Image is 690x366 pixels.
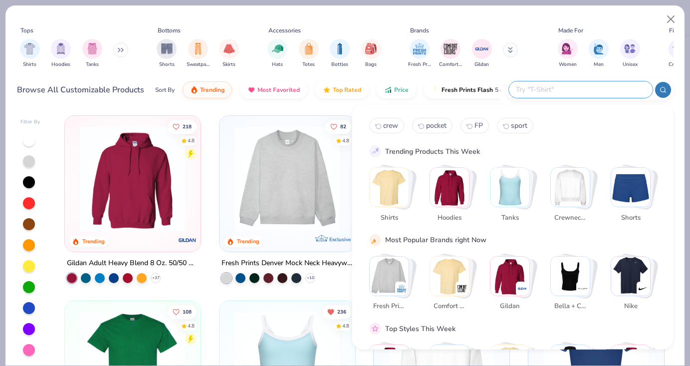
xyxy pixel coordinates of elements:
[325,119,351,133] button: Like
[247,86,255,94] img: most_fav.gif
[257,86,300,94] span: Most Favorited
[190,86,198,94] img: trending.gif
[412,118,453,133] button: pocket1
[550,256,596,315] button: Stack Card Button Bella + Canvas
[490,167,536,227] button: Stack Card Button Tanks
[200,86,225,94] span: Trending
[20,39,40,68] button: filter button
[20,39,40,68] div: filter for Shirts
[578,283,588,293] img: Bella + Canvas
[385,146,480,156] div: Trending Products This Week
[517,283,527,293] img: Gildan
[306,275,314,281] span: + 10
[17,84,144,96] div: Browse All Customizable Products
[303,43,314,54] img: Totes Image
[315,81,369,98] button: Top Rated
[614,302,647,312] span: Nike
[219,39,239,68] button: filter button
[669,39,689,68] button: filter button
[551,168,590,207] img: Crewnecks
[331,61,348,68] span: Bottles
[51,61,70,68] span: Hoodies
[369,256,415,315] button: Stack Card Button Fresh Prints
[371,324,380,333] img: pink_star.gif
[299,39,319,68] div: filter for Totes
[493,302,526,312] span: Gildan
[490,256,529,295] img: Gildan
[611,256,650,295] img: Nike
[183,124,192,129] span: 218
[554,302,586,312] span: Bella + Canvas
[558,39,578,68] div: filter for Women
[490,256,536,315] button: Stack Card Button Gildan
[342,322,349,330] div: 4.8
[82,39,102,68] button: filter button
[365,61,377,68] span: Bags
[430,167,475,227] button: Stack Card Button Hoodies
[330,39,350,68] div: filter for Bottles
[669,39,689,68] div: filter for Cropped
[410,26,429,35] div: Brands
[20,26,33,35] div: Tops
[222,257,353,269] div: Fresh Prints Denver Mock Neck Heavyweight Sweatshirt
[193,43,204,54] img: Sweatpants Image
[430,168,469,207] img: Hoodies
[638,283,648,293] img: Nike
[611,256,657,315] button: Stack Card Button Nike
[558,26,583,35] div: Made For
[67,257,199,269] div: Gildan Adult Heavy Blend 8 Oz. 50/50 Hooded Sweatshirt
[377,81,416,98] button: Price
[345,126,460,232] img: a90f7c54-8796-4cb2-9d6e-4e9644cfe0fe
[474,41,489,56] img: Gildan Image
[439,39,462,68] div: filter for Comfort Colors
[442,86,493,94] span: Fresh Prints Flash
[383,121,398,130] span: crew
[439,61,462,68] span: Comfort Colors
[361,39,381,68] div: filter for Bags
[550,167,596,227] button: Stack Card Button Crewnecks
[187,39,210,68] button: filter button
[369,167,415,227] button: Stack Card Button Shirts
[24,43,35,54] img: Shirts Image
[168,305,197,319] button: Like
[493,213,526,223] span: Tanks
[624,43,636,54] img: Unisex Image
[490,168,529,207] img: Tanks
[623,61,638,68] span: Unisex
[433,302,465,312] span: Comfort Colors
[223,61,235,68] span: Skirts
[51,39,71,68] div: filter for Hoodies
[443,41,458,56] img: Comfort Colors Image
[385,235,486,245] div: Most Popular Brands right Now
[408,39,431,68] div: filter for Fresh Prints
[589,39,609,68] div: filter for Men
[669,61,689,68] span: Cropped
[82,39,102,68] div: filter for Tanks
[371,235,380,244] img: party_popper.gif
[430,256,475,315] button: Stack Card Button Comfort Colors
[272,43,283,54] img: Hats Image
[55,43,66,54] img: Hoodies Image
[373,302,405,312] span: Fresh Prints
[178,230,198,250] img: Gildan logo
[373,213,405,223] span: Shirts
[614,213,647,223] span: Shorts
[272,61,283,68] span: Hats
[457,283,467,293] img: Comfort Colors
[515,84,646,95] input: Try "T-Shirt"
[439,39,462,68] button: filter button
[554,213,586,223] span: Crewnecks
[474,61,489,68] span: Gildan
[159,61,175,68] span: Shorts
[330,39,350,68] button: filter button
[669,26,679,35] div: Fits
[334,43,345,54] img: Bottles Image
[333,86,361,94] span: Top Rated
[472,39,492,68] button: filter button
[611,168,650,207] img: Shorts
[323,86,331,94] img: TopRated.gif
[340,124,346,129] span: 82
[86,61,99,68] span: Tanks
[474,121,483,130] span: FP
[424,81,539,98] button: Fresh Prints Flash5 day delivery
